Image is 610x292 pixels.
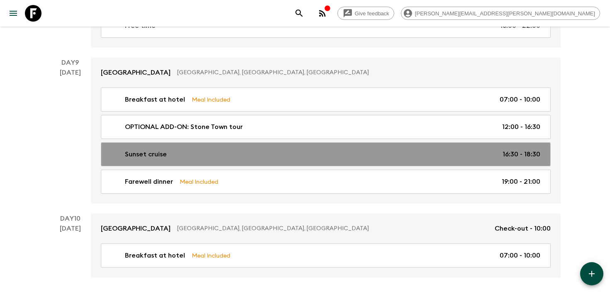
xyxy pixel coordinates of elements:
p: [GEOGRAPHIC_DATA] [101,224,171,234]
button: menu [5,5,22,22]
span: Give feedback [350,10,394,17]
div: [DATE] [60,68,81,204]
p: OPTIONAL ADD-ON: Stone Town tour [125,122,243,132]
p: 07:00 - 10:00 [500,251,540,260]
p: Day 10 [49,214,91,224]
p: Sunset cruise [125,149,167,159]
p: Meal Included [180,177,218,186]
p: Meal Included [192,251,230,260]
p: 16:30 - 18:30 [503,149,540,159]
p: 19:00 - 21:00 [502,177,540,187]
p: Meal Included [192,95,230,104]
a: Give feedback [337,7,394,20]
div: [PERSON_NAME][EMAIL_ADDRESS][PERSON_NAME][DOMAIN_NAME] [401,7,600,20]
button: search adventures [291,5,307,22]
a: [GEOGRAPHIC_DATA][GEOGRAPHIC_DATA], [GEOGRAPHIC_DATA], [GEOGRAPHIC_DATA]Check-out - 10:00 [91,214,561,243]
span: [PERSON_NAME][EMAIL_ADDRESS][PERSON_NAME][DOMAIN_NAME] [410,10,600,17]
p: 12:00 - 16:30 [502,122,540,132]
p: [GEOGRAPHIC_DATA] [101,68,171,78]
p: [GEOGRAPHIC_DATA], [GEOGRAPHIC_DATA], [GEOGRAPHIC_DATA] [177,224,488,233]
div: [DATE] [60,224,81,277]
p: Breakfast at hotel [125,251,185,260]
p: Farewell dinner [125,177,173,187]
p: Breakfast at hotel [125,95,185,105]
a: Breakfast at hotelMeal Included07:00 - 10:00 [101,243,551,268]
a: Breakfast at hotelMeal Included07:00 - 10:00 [101,88,551,112]
a: [GEOGRAPHIC_DATA][GEOGRAPHIC_DATA], [GEOGRAPHIC_DATA], [GEOGRAPHIC_DATA] [91,58,561,88]
p: Day 9 [49,58,91,68]
a: Sunset cruise16:30 - 18:30 [101,142,551,166]
a: Farewell dinnerMeal Included19:00 - 21:00 [101,170,551,194]
p: 07:00 - 10:00 [500,95,540,105]
p: [GEOGRAPHIC_DATA], [GEOGRAPHIC_DATA], [GEOGRAPHIC_DATA] [177,68,544,77]
a: OPTIONAL ADD-ON: Stone Town tour12:00 - 16:30 [101,115,551,139]
p: Check-out - 10:00 [495,224,551,234]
